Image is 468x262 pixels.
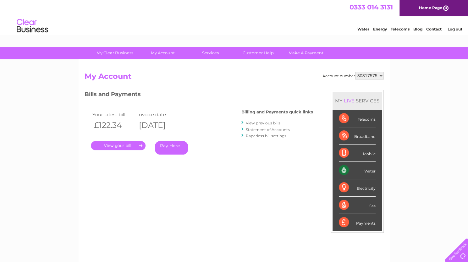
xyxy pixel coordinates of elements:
h2: My Account [85,72,384,84]
a: View previous bills [246,121,280,125]
div: Payments [339,214,376,231]
a: Make A Payment [280,47,332,59]
h3: Bills and Payments [85,90,313,101]
a: Contact [426,27,442,31]
a: Pay Here [155,141,188,155]
img: logo.png [16,16,48,35]
div: Electricity [339,179,376,196]
div: Gas [339,197,376,214]
a: Statement of Accounts [246,127,290,132]
th: £122.34 [91,119,136,132]
a: Customer Help [232,47,284,59]
div: Water [339,162,376,179]
a: 0333 014 3131 [350,3,393,11]
a: Paperless bill settings [246,134,286,138]
td: Invoice date [136,110,181,119]
td: Your latest bill [91,110,136,119]
div: Mobile [339,145,376,162]
div: Broadband [339,127,376,145]
a: Log out [447,27,462,31]
a: Energy [373,27,387,31]
div: Clear Business is a trading name of Verastar Limited (registered in [GEOGRAPHIC_DATA] No. 3667643... [86,3,383,30]
div: Account number [322,72,384,79]
a: . [91,141,146,150]
a: Water [357,27,369,31]
a: Blog [413,27,422,31]
div: MY SERVICES [333,92,382,110]
th: [DATE] [136,119,181,132]
div: Telecoms [339,110,376,127]
a: My Clear Business [89,47,141,59]
div: LIVE [343,98,356,104]
a: My Account [137,47,189,59]
h4: Billing and Payments quick links [241,110,313,114]
a: Services [184,47,236,59]
a: Telecoms [391,27,410,31]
